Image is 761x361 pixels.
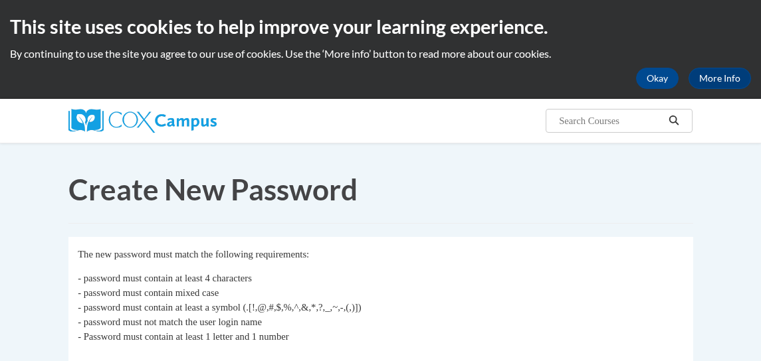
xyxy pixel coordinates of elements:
input: Search Courses [558,113,664,129]
span: Create New Password [68,172,358,206]
span: The new password must match the following requirements: [78,249,309,259]
a: More Info [689,68,751,89]
button: Okay [636,68,679,89]
a: Cox Campus [68,114,217,125]
span: - password must contain at least 4 characters - password must contain mixed case - password must ... [78,273,361,342]
p: By continuing to use the site you agree to our use of cookies. Use the ‘More info’ button to read... [10,46,751,61]
img: Cox Campus [68,109,217,133]
button: Search [664,113,684,129]
h2: This site uses cookies to help improve your learning experience. [10,13,751,40]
